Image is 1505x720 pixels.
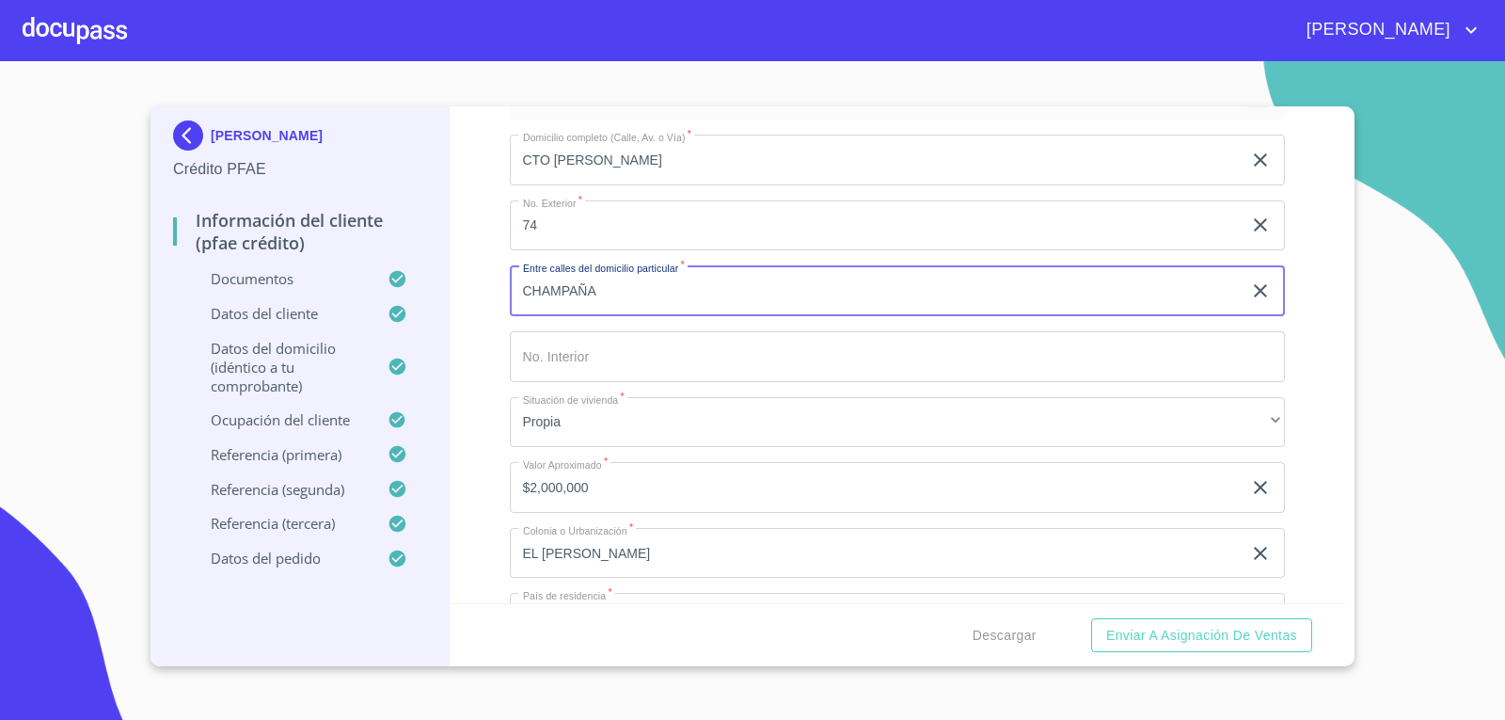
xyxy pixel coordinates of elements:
[173,549,388,568] p: Datos del pedido
[173,209,426,254] p: Información del cliente (PFAE crédito)
[973,624,1037,648] span: Descargar
[173,445,388,464] p: Referencia (primera)
[1249,280,1272,302] button: clear input
[1249,542,1272,565] button: clear input
[173,410,388,429] p: Ocupación del Cliente
[965,618,1044,653] button: Descargar
[173,339,388,395] p: Datos del domicilio (idéntico a tu comprobante)
[173,120,211,151] img: Docupass spot blue
[1292,15,1460,45] span: [PERSON_NAME]
[1249,149,1272,171] button: clear input
[1106,624,1297,648] span: Enviar a Asignación de Ventas
[1249,214,1272,236] button: clear input
[510,397,1286,448] div: Propia
[1091,618,1312,653] button: Enviar a Asignación de Ventas
[173,269,388,288] p: Documentos
[1249,476,1272,499] button: clear input
[173,120,426,158] div: [PERSON_NAME]
[173,514,388,533] p: Referencia (tercera)
[173,158,426,181] p: Crédito PFAE
[173,480,388,499] p: Referencia (segunda)
[173,304,388,323] p: Datos del cliente
[1292,15,1482,45] button: account of current user
[211,128,323,143] p: [PERSON_NAME]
